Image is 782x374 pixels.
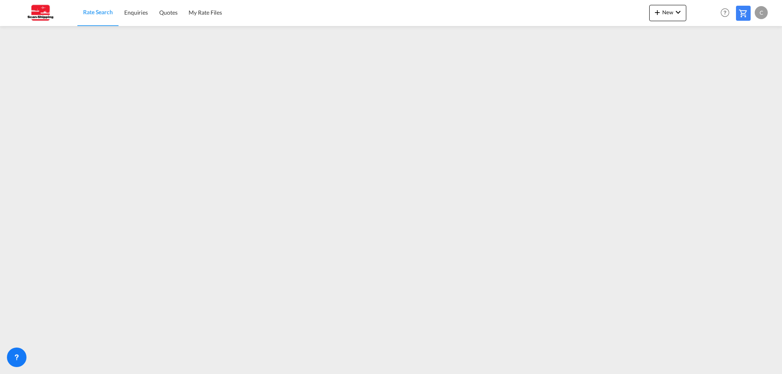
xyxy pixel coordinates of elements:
[124,9,148,16] span: Enquiries
[673,7,683,17] md-icon: icon-chevron-down
[718,6,732,20] span: Help
[652,9,683,15] span: New
[649,5,686,21] button: icon-plus 400-fgNewicon-chevron-down
[755,6,768,19] div: C
[189,9,222,16] span: My Rate Files
[718,6,736,20] div: Help
[12,4,67,22] img: 123b615026f311ee80dabbd30bc9e10f.jpg
[83,9,113,15] span: Rate Search
[159,9,177,16] span: Quotes
[652,7,662,17] md-icon: icon-plus 400-fg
